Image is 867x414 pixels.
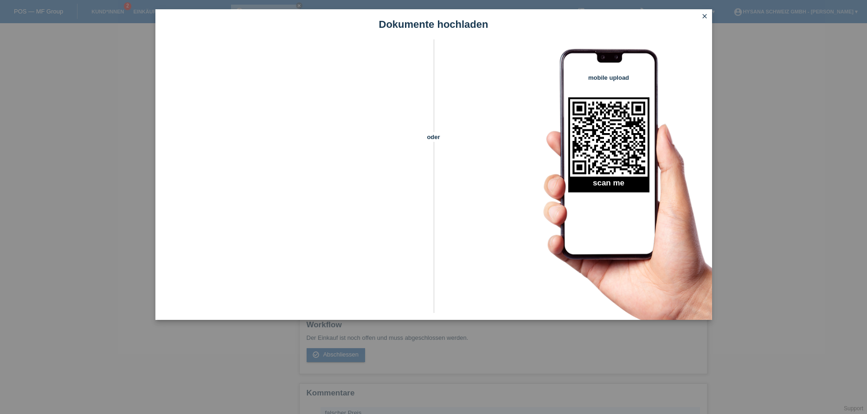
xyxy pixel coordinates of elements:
[701,13,708,20] i: close
[155,19,712,30] h1: Dokumente hochladen
[568,74,649,81] h4: mobile upload
[417,132,450,142] span: oder
[568,178,649,192] h2: scan me
[169,63,417,294] iframe: Upload
[699,12,711,22] a: close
